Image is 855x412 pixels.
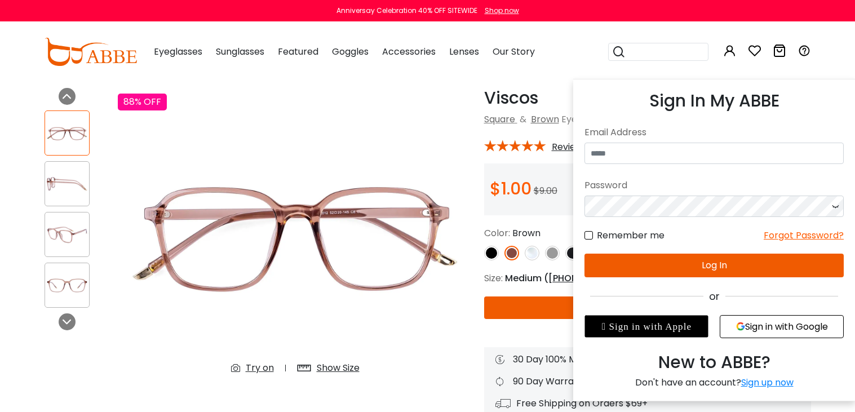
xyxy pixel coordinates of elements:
div: Sign in with Apple [584,315,708,338]
span: [PHONE_NUMBER] [548,272,630,285]
span: Our Story [493,45,535,58]
span: Lenses [449,45,479,58]
span: Accessories [382,45,436,58]
img: Viscos Brown Plastic Eyeglasses , UniversalBridgeFit Frames from ABBE Glasses [45,224,89,246]
img: Viscos Brown Plastic Eyeglasses , UniversalBridgeFit Frames from ABBE Glasses [45,173,89,195]
div: Show Size [317,361,360,375]
span: Color: [484,227,510,240]
span: Sunglasses [216,45,264,58]
a: Square [484,113,515,126]
div: Forgot Password? [764,228,844,242]
div: Free Shipping on Orders $69+ [495,397,800,410]
img: Viscos Brown Plastic Eyeglasses , UniversalBridgeFit Frames from ABBE Glasses [118,88,473,384]
div: New to ABBE? [584,349,844,375]
a: Sign up now [741,376,794,389]
div: Try on [246,361,274,375]
div: Email Address [584,122,844,143]
div: Don't have an account? [584,375,844,389]
a: Brown [531,113,559,126]
label: Remember me [584,228,664,242]
span: Eyeglasses [561,113,610,126]
div: 88% OFF [118,94,167,110]
button: Sign in with Google [720,315,844,338]
span: $1.00 [490,176,531,201]
div: or [584,289,844,304]
h3: Sign In My ABBE [584,91,844,111]
span: $9.00 [534,184,557,197]
span: Eyeglasses [154,45,202,58]
span: Medium ( ) [505,272,635,285]
button: Log In [584,254,844,277]
img: Viscos Brown Plastic Eyeglasses , UniversalBridgeFit Frames from ABBE Glasses [45,274,89,296]
span: Size: [484,272,503,285]
div: 90 Day Warranty [495,375,800,388]
div: 30 Day 100% Money-Back Guarantee [495,353,800,366]
img: abbeglasses.com [45,38,137,66]
button: Select Lenses [484,296,778,319]
img: Viscos Brown Plastic Eyeglasses , UniversalBridgeFit Frames from ABBE Glasses [45,122,89,144]
span: & [517,113,529,126]
div: Password [584,175,844,196]
a: Shop now [479,6,519,15]
div: Anniversay Celebration 40% OFF SITEWIDE [336,6,477,16]
div: Shop now [485,6,519,16]
span: Featured [278,45,318,58]
span: Reviews(1) [552,142,599,152]
span: Brown [512,227,541,240]
span: Goggles [332,45,369,58]
h1: Viscos [484,88,811,108]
